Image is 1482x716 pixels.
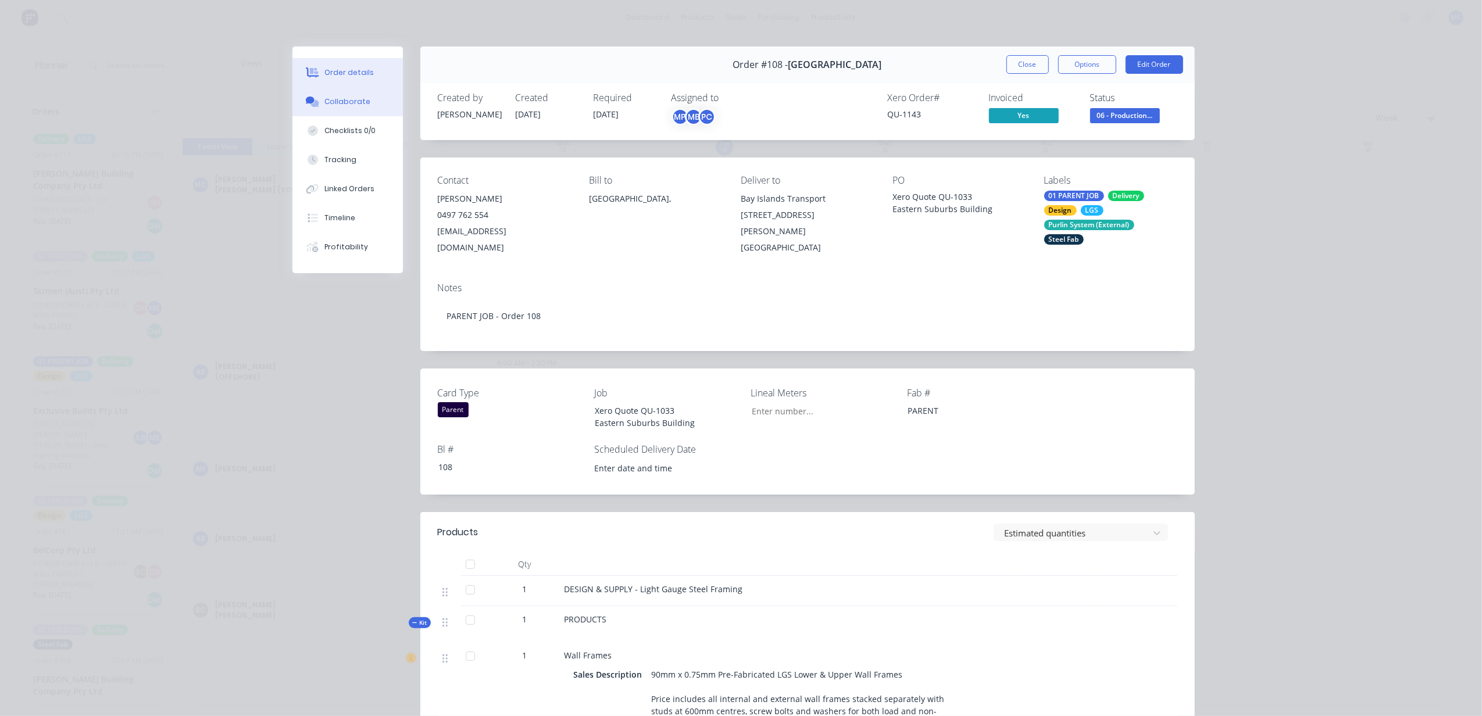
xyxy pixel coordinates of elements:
[788,59,882,70] span: [GEOGRAPHIC_DATA]
[516,92,580,103] div: Created
[594,92,658,103] div: Required
[1044,234,1084,245] div: Steel Fab
[751,386,896,400] label: Lineal Meters
[438,282,1177,293] div: Notes
[292,116,403,145] button: Checklists 0/0
[565,650,612,661] span: Wall Frames
[1090,108,1160,126] button: 06 - Production...
[523,583,527,595] span: 1
[594,442,740,456] label: Scheduled Delivery Date
[292,203,403,232] button: Timeline
[412,618,427,627] span: Kit
[438,175,571,186] div: Contact
[892,175,1026,186] div: PO
[1044,191,1104,201] div: 01 PARENT JOB
[733,59,788,70] span: Order #108 -
[516,109,541,120] span: [DATE]
[589,175,722,186] div: Bill to
[672,108,716,126] button: MPMEPC
[324,213,355,223] div: Timeline
[672,108,689,126] div: MP
[438,108,502,120] div: [PERSON_NAME]
[1044,175,1177,186] div: Labels
[1090,92,1177,103] div: Status
[1044,220,1134,230] div: Purlin System (External)
[523,613,527,625] span: 1
[292,174,403,203] button: Linked Orders
[438,191,571,207] div: [PERSON_NAME]
[324,242,368,252] div: Profitability
[324,96,370,107] div: Collaborate
[1044,205,1077,216] div: Design
[888,92,975,103] div: Xero Order #
[438,207,571,223] div: 0497 762 554
[741,239,874,256] div: [GEOGRAPHIC_DATA]
[741,191,874,256] div: Bay Islands Transport [STREET_ADDRESS][PERSON_NAME][GEOGRAPHIC_DATA]
[1006,55,1049,74] button: Close
[1126,55,1183,74] button: Edit Order
[574,666,647,683] div: Sales Description
[438,298,1177,334] div: PARENT JOB - Order 108
[741,191,874,239] div: Bay Islands Transport [STREET_ADDRESS][PERSON_NAME]
[438,92,502,103] div: Created by
[438,191,571,256] div: [PERSON_NAME]0497 762 554[EMAIL_ADDRESS][DOMAIN_NAME]
[586,459,731,477] input: Enter date and time
[989,108,1059,123] span: Yes
[1058,55,1116,74] button: Options
[565,614,607,625] span: PRODUCTS
[1081,205,1104,216] div: LGS
[292,58,403,87] button: Order details
[685,108,702,126] div: ME
[698,108,716,126] div: PC
[324,67,374,78] div: Order details
[292,232,403,262] button: Profitability
[324,155,356,165] div: Tracking
[1090,108,1160,123] span: 06 - Production...
[742,402,895,420] input: Enter number...
[409,617,431,628] button: Kit
[438,386,583,400] label: Card Type
[989,92,1076,103] div: Invoiced
[490,553,560,576] div: Qty
[565,583,743,595] span: DESIGN & SUPPLY - Light Gauge Steel Framing
[594,109,619,120] span: [DATE]
[1108,191,1144,201] div: Delivery
[585,402,731,431] div: Xero Quote QU-1033 Eastern Suburbs Building
[907,386,1052,400] label: Fab #
[672,92,788,103] div: Assigned to
[892,191,1026,215] div: Xero Quote QU-1033 Eastern Suburbs Building
[292,87,403,116] button: Collaborate
[589,191,722,207] div: [GEOGRAPHIC_DATA],
[438,525,478,539] div: Products
[324,126,376,136] div: Checklists 0/0
[589,191,722,228] div: [GEOGRAPHIC_DATA],
[888,108,975,120] div: QU-1143
[429,459,574,475] div: 108
[292,145,403,174] button: Tracking
[741,175,874,186] div: Deliver to
[324,184,374,194] div: Linked Orders
[594,386,740,400] label: Job
[438,223,571,256] div: [EMAIL_ADDRESS][DOMAIN_NAME]
[899,402,1044,419] div: PARENT
[438,442,583,456] label: Bl #
[438,402,469,417] div: Parent
[523,649,527,661] span: 1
